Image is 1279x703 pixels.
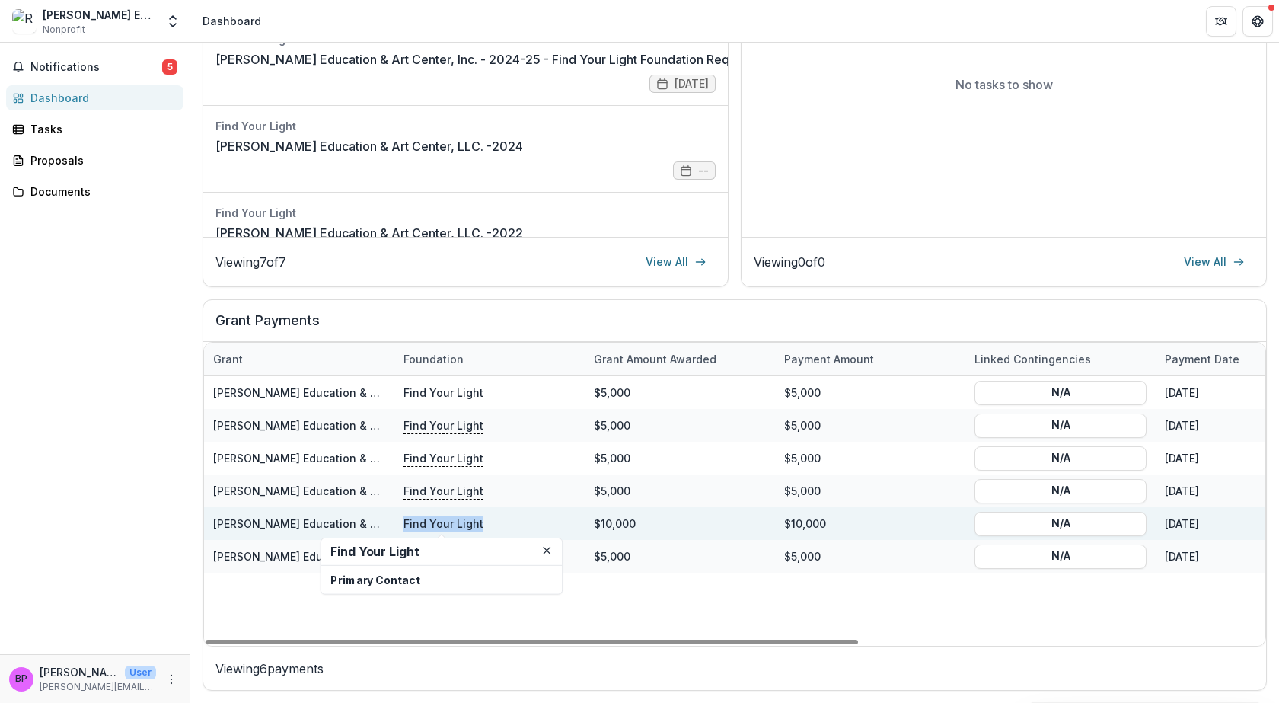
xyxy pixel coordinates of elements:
a: [PERSON_NAME] Education & Art Center, LLC. -2022 [213,484,487,497]
div: Documents [30,184,171,200]
a: [PERSON_NAME] Education & Art Center, LLC. -2023 [213,452,487,465]
div: $5,000 [775,540,965,573]
div: Dashboard [30,90,171,106]
p: [PERSON_NAME], PhD [40,664,119,680]
a: Tasks [6,117,183,142]
p: Find Your Light [403,482,483,499]
p: No tasks to show [955,75,1053,94]
div: Grant [204,343,394,375]
h2: Grant Payments [215,312,1254,341]
button: Notifications5 [6,55,183,79]
div: Linked Contingencies [965,343,1156,375]
div: $5,000 [585,409,775,442]
a: Proposals [6,148,183,173]
div: [PERSON_NAME] Education & Art Center, LLC. [43,7,156,23]
p: Find Your Light [403,384,483,401]
div: Foundation [394,343,585,375]
div: Payment Amount [775,351,883,367]
a: [PERSON_NAME] Education & Art Center, LLC. -2024 [215,137,523,155]
button: N/A [974,511,1147,535]
div: Grant amount awarded [585,351,726,367]
button: N/A [974,478,1147,503]
div: $5,000 [585,376,775,409]
div: $5,000 [775,475,965,507]
div: $5,000 [585,540,775,573]
div: Belinda Roberson, PhD [15,674,27,684]
button: Partners [1206,6,1236,37]
img: Renzi Education & Art Center, LLC. [12,9,37,34]
button: Get Help [1242,6,1273,37]
div: Linked Contingencies [965,351,1100,367]
div: $10,000 [585,507,775,540]
h2: Find Your Light [330,545,553,559]
div: Grant amount awarded [585,343,775,375]
p: Find Your Light [403,449,483,466]
div: $10,000 [775,507,965,540]
button: N/A [974,544,1147,568]
a: [PERSON_NAME] Education & Art Center, Inc. - 2024-25 - Find Your Light Foundation Request for Pro... [215,50,828,69]
button: More [162,670,180,689]
div: Proposals [30,152,171,168]
a: [PERSON_NAME] Education & Art Center, LLC. -2021 [213,517,485,530]
div: $5,000 [585,475,775,507]
a: [PERSON_NAME] Education & Art Center, Inc. - 2024-25 - Find Your Light Foundation Request for Pro... [213,386,776,399]
div: Payment Amount [775,343,965,375]
div: Dashboard [203,13,261,29]
p: Primary Contact [330,572,553,588]
div: Grant [204,351,252,367]
button: Open entity switcher [162,6,183,37]
div: $5,000 [585,442,775,475]
p: Viewing 6 payments [215,660,1254,678]
div: Payment date [1156,351,1249,367]
button: Close [537,542,556,560]
p: User [125,666,156,679]
span: Notifications [30,61,162,74]
div: Tasks [30,121,171,137]
div: $5,000 [775,409,965,442]
p: Viewing 7 of 7 [215,253,286,271]
p: Find Your Light [403,515,483,532]
button: N/A [974,413,1147,437]
div: $5,000 [775,376,965,409]
a: View All [1175,250,1254,274]
nav: breadcrumb [196,10,267,32]
div: Foundation [394,351,473,367]
a: [PERSON_NAME] Education & Art Center, LLC. -2022 [215,224,523,242]
a: [PERSON_NAME] Education & Art Center, LLC. -2024 [213,419,488,432]
div: $5,000 [775,442,965,475]
p: Viewing 0 of 0 [754,253,825,271]
span: 5 [162,59,177,75]
button: N/A [974,380,1147,404]
a: [PERSON_NAME] Education & Art Center, LLC. -2020 [213,550,487,563]
button: N/A [974,446,1147,470]
span: Nonprofit [43,23,85,37]
p: Find Your Light [403,417,483,433]
p: [PERSON_NAME][EMAIL_ADDRESS][DOMAIN_NAME] [40,680,156,694]
a: Dashboard [6,85,183,110]
a: Documents [6,179,183,204]
a: View All [636,250,716,274]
